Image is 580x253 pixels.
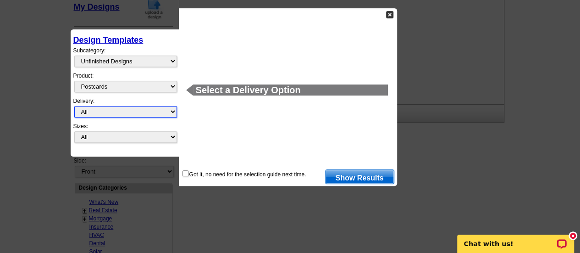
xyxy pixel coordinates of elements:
a: Show Results [325,169,394,184]
div: Subcategory: [73,46,176,72]
a: Design Templates [73,35,144,45]
div: Delivery: [73,97,176,122]
div: Got it, no need for the selection guide next time. [182,169,306,179]
h1: Select a Delivery Option [193,84,388,95]
div: Product: [73,72,176,97]
iframe: LiveChat chat widget [451,224,580,253]
img: Close [386,11,393,18]
div: Sizes: [73,122,176,147]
